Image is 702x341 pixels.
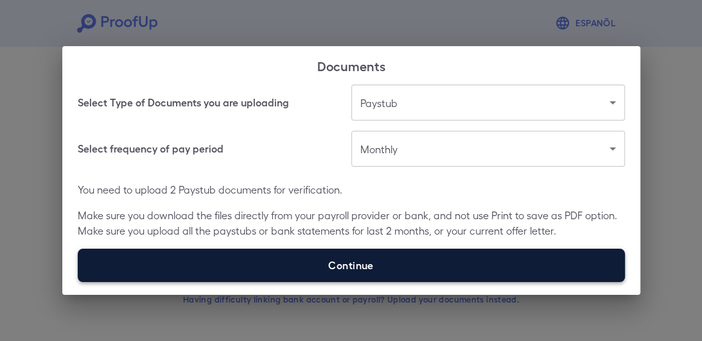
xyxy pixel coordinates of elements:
label: Continue [78,249,625,282]
h6: Select frequency of pay period [78,141,224,156]
p: You need to upload 2 Paystub documents for verification. [78,182,625,197]
h2: Documents [62,46,640,85]
p: Make sure you download the files directly from your payroll provider or bank, and not use Print t... [78,208,625,238]
div: Monthly [351,131,625,167]
div: Paystub [351,85,625,121]
h6: Select Type of Documents you are uploading [78,95,289,110]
